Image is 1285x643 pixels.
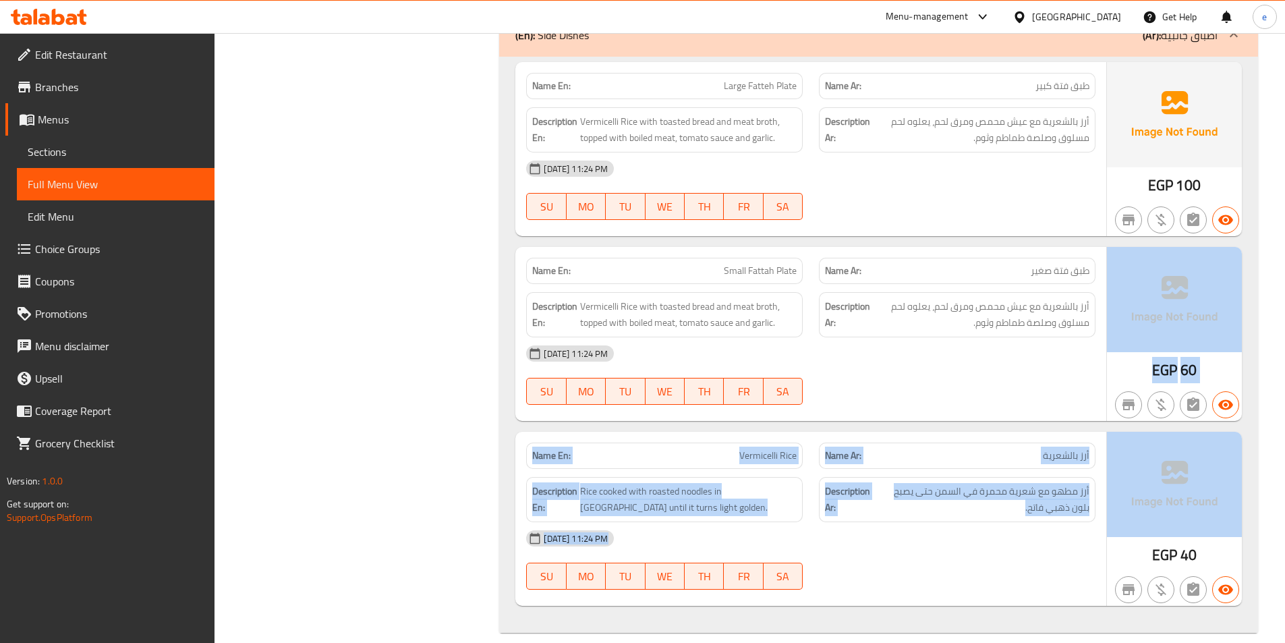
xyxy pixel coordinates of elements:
[825,483,872,516] strong: Description Ar:
[1035,79,1089,93] span: طبق فتة كبير
[1180,542,1197,568] span: 40
[5,38,215,71] a: Edit Restaurant
[873,298,1089,331] span: أرز بالشعرية مع عيش محمص ومرق لحم، يعلوه لحم مسلوق وصلصة طماطم وثوم.
[1212,576,1239,603] button: Available
[7,472,40,490] span: Version:
[567,563,606,590] button: MO
[729,382,758,401] span: FR
[729,567,758,586] span: FR
[1262,9,1267,24] span: e
[532,567,561,586] span: SU
[724,264,797,278] span: Small Fattah Plate
[515,27,589,43] p: Side Dishes
[5,298,215,330] a: Promotions
[724,79,797,93] span: Large Fatteh Plate
[5,362,215,395] a: Upsell
[611,382,639,401] span: TU
[606,378,645,405] button: TU
[1148,172,1173,198] span: EGP
[532,113,577,146] strong: Description En:
[580,483,797,516] span: Rice cooked with roasted noodles in ghee until it turns light golden.
[5,395,215,427] a: Coverage Report
[1180,357,1197,383] span: 60
[825,298,870,331] strong: Description Ar:
[646,193,685,220] button: WE
[825,264,861,278] strong: Name Ar:
[35,273,204,289] span: Coupons
[1180,391,1207,418] button: Not has choices
[769,197,797,217] span: SA
[1143,27,1218,43] p: اطباق جانبية
[5,103,215,136] a: Menus
[1212,391,1239,418] button: Available
[764,378,803,405] button: SA
[606,193,645,220] button: TU
[646,378,685,405] button: WE
[825,79,861,93] strong: Name Ar:
[567,193,606,220] button: MO
[7,509,92,526] a: Support.OpsPlatform
[1115,391,1142,418] button: Not branch specific item
[35,403,204,419] span: Coverage Report
[685,193,724,220] button: TH
[572,197,600,217] span: MO
[1107,247,1242,352] img: Ae5nvW7+0k+MAAAAAElFTkSuQmCC
[532,298,577,331] strong: Description En:
[651,197,679,217] span: WE
[567,378,606,405] button: MO
[886,9,969,25] div: Menu-management
[532,449,571,463] strong: Name En:
[724,378,763,405] button: FR
[651,567,679,586] span: WE
[724,563,763,590] button: FR
[580,298,797,331] span: Vermicelli Rice with toasted bread and meat broth, topped with boiled meat, tomato sauce and garlic.
[825,449,861,463] strong: Name Ar:
[538,532,613,545] span: [DATE] 11:24 PM
[526,563,566,590] button: SU
[38,111,204,128] span: Menus
[1147,576,1174,603] button: Purchased item
[532,79,571,93] strong: Name En:
[28,176,204,192] span: Full Menu View
[7,495,69,513] span: Get support on:
[580,113,797,146] span: Vermicelli Rice with toasted bread and meat broth, topped with boiled meat, tomato sauce and garlic.
[538,163,613,175] span: [DATE] 11:24 PM
[873,113,1089,146] span: أرز بالشعرية مع عيش محمص ومرق لحم، يعلوه لحم مسلوق وصلصة طماطم وثوم.
[1043,449,1089,463] span: أرز بالشعرية
[1032,9,1121,24] div: [GEOGRAPHIC_DATA]
[764,563,803,590] button: SA
[690,567,718,586] span: TH
[515,25,535,45] b: (En):
[572,382,600,401] span: MO
[611,197,639,217] span: TU
[651,382,679,401] span: WE
[1180,206,1207,233] button: Not has choices
[769,382,797,401] span: SA
[690,197,718,217] span: TH
[876,483,1089,516] span: أرز مطهو مع شعرية محمرة في السمن حتى يصبح بلون ذهبي فاتح.
[729,197,758,217] span: FR
[499,13,1258,57] div: (En): Side Dishes(Ar):اطباق جانبية
[17,136,215,168] a: Sections
[646,563,685,590] button: WE
[526,193,566,220] button: SU
[1152,357,1177,383] span: EGP
[28,144,204,160] span: Sections
[1176,172,1200,198] span: 100
[35,370,204,387] span: Upsell
[1147,391,1174,418] button: Purchased item
[28,208,204,225] span: Edit Menu
[532,382,561,401] span: SU
[764,193,803,220] button: SA
[526,378,566,405] button: SU
[5,330,215,362] a: Menu disclaimer
[769,567,797,586] span: SA
[606,563,645,590] button: TU
[825,113,870,146] strong: Description Ar:
[538,347,613,360] span: [DATE] 11:24 PM
[35,241,204,257] span: Choice Groups
[35,47,204,63] span: Edit Restaurant
[1031,264,1089,278] span: طبق فتة صغير
[685,378,724,405] button: TH
[35,306,204,322] span: Promotions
